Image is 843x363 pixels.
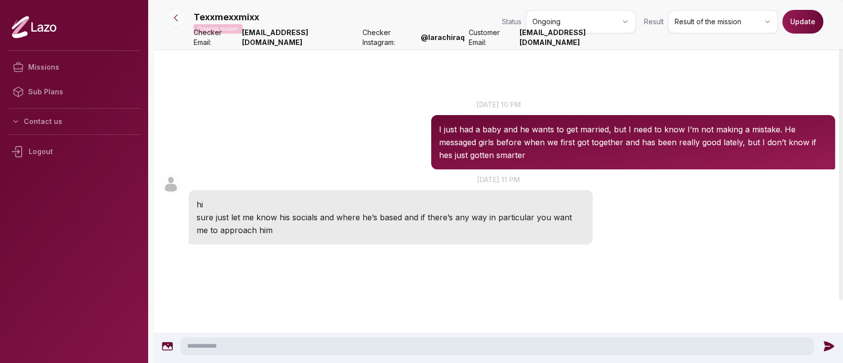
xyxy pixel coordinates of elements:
[520,28,636,47] strong: [EMAIL_ADDRESS][DOMAIN_NAME]
[439,123,827,161] p: I just had a baby and he wants to get married, but I need to know I’m not making a mistake. He me...
[782,10,823,34] button: Update
[644,17,664,27] span: Result
[197,198,585,211] p: hi
[421,33,465,42] strong: @ larachiraq
[154,99,843,110] p: [DATE] 10 pm
[154,174,843,185] p: [DATE] 11 pm
[8,80,140,104] a: Sub Plans
[8,55,140,80] a: Missions
[194,10,259,24] p: Texxmexxmixx
[502,17,522,27] span: Status
[242,28,359,47] strong: [EMAIL_ADDRESS][DOMAIN_NAME]
[194,24,242,34] p: Ongoing mission
[8,139,140,164] div: Logout
[362,28,417,47] span: Checker Instagram:
[469,28,516,47] span: Customer Email:
[197,211,585,237] p: sure just let me know his socials and where he’s based and if there’s any way in particular you w...
[194,28,238,47] span: Checker Email:
[8,113,140,130] button: Contact us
